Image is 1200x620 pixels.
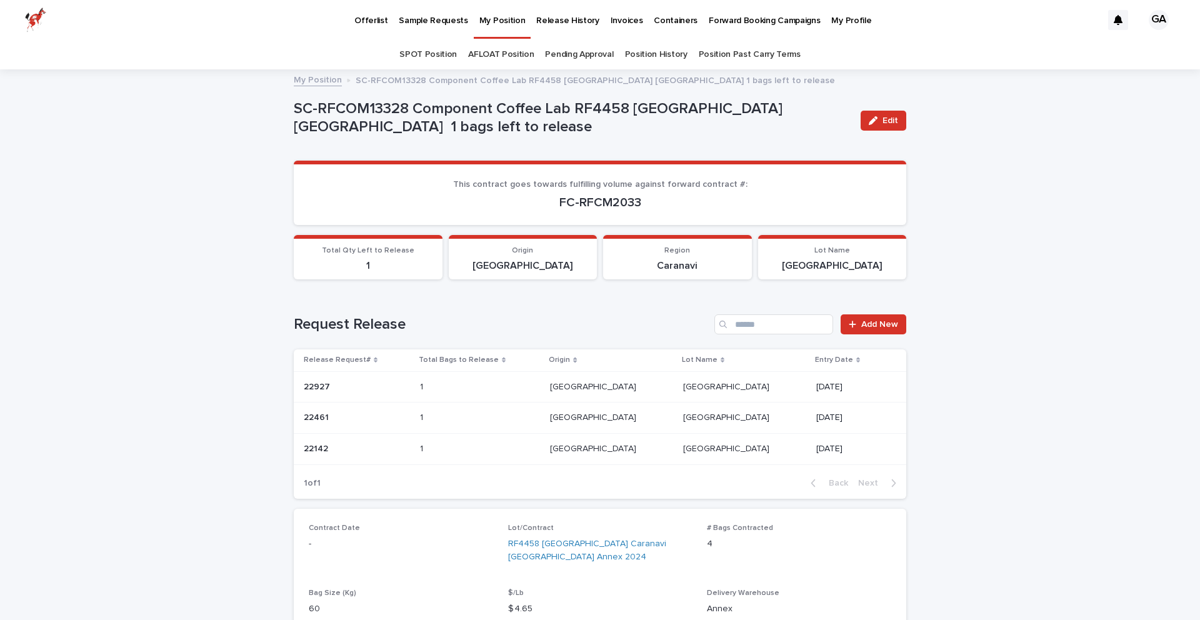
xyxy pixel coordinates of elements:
div: GA [1149,10,1169,30]
p: [GEOGRAPHIC_DATA] [683,379,772,392]
h1: Request Release [294,316,709,334]
p: [GEOGRAPHIC_DATA] [550,441,639,454]
p: [GEOGRAPHIC_DATA] [683,410,772,423]
span: # Bags Contracted [707,524,773,532]
p: Entry Date [815,353,853,367]
p: $ 4.65 [508,602,692,616]
a: Pending Approval [545,40,613,69]
p: [GEOGRAPHIC_DATA] [550,379,639,392]
p: [GEOGRAPHIC_DATA] [766,260,899,272]
p: Total Bags to Release [419,353,499,367]
p: [GEOGRAPHIC_DATA] [683,441,772,454]
tr: 2292722927 11 [GEOGRAPHIC_DATA][GEOGRAPHIC_DATA] [GEOGRAPHIC_DATA][GEOGRAPHIC_DATA] [DATE] [294,371,906,402]
button: Edit [861,111,906,131]
span: Add New [861,320,898,329]
p: FC-RFCM2033 [309,195,891,210]
button: Next [853,477,906,489]
a: Position Past Carry Terms [699,40,801,69]
p: 22461 [304,410,331,423]
a: SPOT Position [399,40,457,69]
p: 1 of 1 [294,468,331,499]
span: Back [821,479,848,487]
input: Search [714,314,833,334]
span: Lot/Contract [508,524,554,532]
span: Region [664,247,690,254]
span: Next [858,479,886,487]
p: [DATE] [816,412,886,423]
a: My Position [294,72,342,86]
p: [GEOGRAPHIC_DATA] [456,260,590,272]
span: Delivery Warehouse [707,589,779,597]
p: - [309,537,493,551]
span: Lot Name [814,247,850,254]
span: This contract goes towards fulfilling volume against forward contract #: [453,180,747,189]
p: 1 [420,410,426,423]
a: RF4458 [GEOGRAPHIC_DATA] Caranavi [GEOGRAPHIC_DATA] Annex 2024 [508,537,692,564]
a: Add New [841,314,906,334]
p: SC-RFCOM13328 Component Coffee Lab RF4458 [GEOGRAPHIC_DATA] [GEOGRAPHIC_DATA] 1 bags left to release [294,100,851,136]
p: [DATE] [816,444,886,454]
span: Edit [882,116,898,125]
button: Back [801,477,853,489]
p: 1 [301,260,435,272]
img: zttTXibQQrCfv9chImQE [25,7,46,32]
a: Position History [625,40,687,69]
p: Origin [549,353,570,367]
span: Bag Size (Kg) [309,589,356,597]
p: 1 [420,441,426,454]
p: Release Request# [304,353,371,367]
p: Lot Name [682,353,717,367]
p: 60 [309,602,493,616]
p: Annex [707,602,891,616]
p: SC-RFCOM13328 Component Coffee Lab RF4458 [GEOGRAPHIC_DATA] [GEOGRAPHIC_DATA] 1 bags left to release [356,72,835,86]
span: Contract Date [309,524,360,532]
p: Caranavi [611,260,744,272]
p: [DATE] [816,382,886,392]
a: AFLOAT Position [468,40,534,69]
span: Total Qty Left to Release [322,247,414,254]
p: 22927 [304,379,332,392]
span: Origin [512,247,533,254]
tr: 2246122461 11 [GEOGRAPHIC_DATA][GEOGRAPHIC_DATA] [GEOGRAPHIC_DATA][GEOGRAPHIC_DATA] [DATE] [294,402,906,434]
span: $/Lb [508,589,524,597]
p: 22142 [304,441,331,454]
p: [GEOGRAPHIC_DATA] [550,410,639,423]
tr: 2214222142 11 [GEOGRAPHIC_DATA][GEOGRAPHIC_DATA] [GEOGRAPHIC_DATA][GEOGRAPHIC_DATA] [DATE] [294,434,906,465]
p: 1 [420,379,426,392]
p: 4 [707,537,891,551]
